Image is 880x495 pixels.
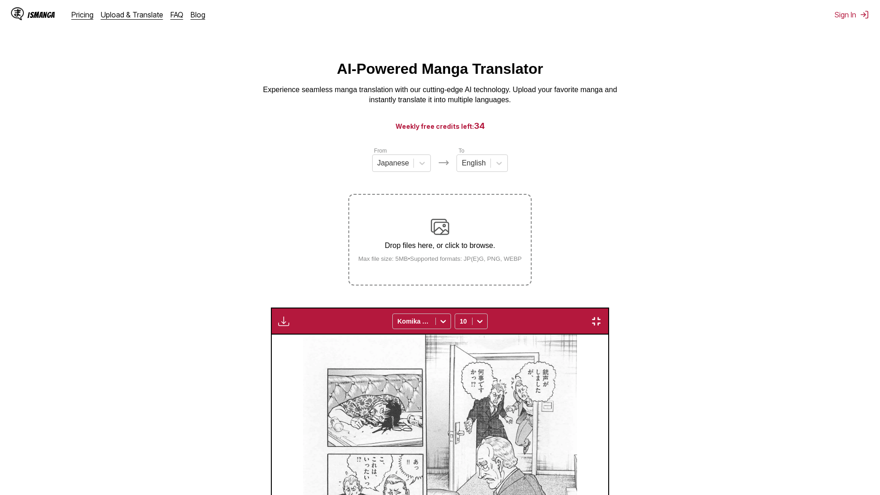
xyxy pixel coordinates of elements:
h1: AI-Powered Manga Translator [337,60,543,77]
p: Experience seamless manga translation with our cutting-edge AI technology. Upload your favorite m... [257,85,623,105]
img: Exit fullscreen [591,316,602,327]
a: Upload & Translate [101,10,163,19]
span: 34 [474,121,485,131]
a: IsManga LogoIsManga [11,7,71,22]
label: From [374,148,387,154]
img: Sign out [860,10,869,19]
img: IsManga Logo [11,7,24,20]
div: IsManga [27,11,55,19]
p: Drop files here, or click to browse. [351,242,529,250]
img: Download translated images [278,316,289,327]
label: To [458,148,464,154]
a: Blog [191,10,205,19]
button: Sign In [835,10,869,19]
a: FAQ [170,10,183,19]
a: Pricing [71,10,93,19]
small: Max file size: 5MB • Supported formats: JP(E)G, PNG, WEBP [351,255,529,262]
img: Languages icon [438,157,449,168]
h3: Weekly free credits left: [22,120,858,132]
